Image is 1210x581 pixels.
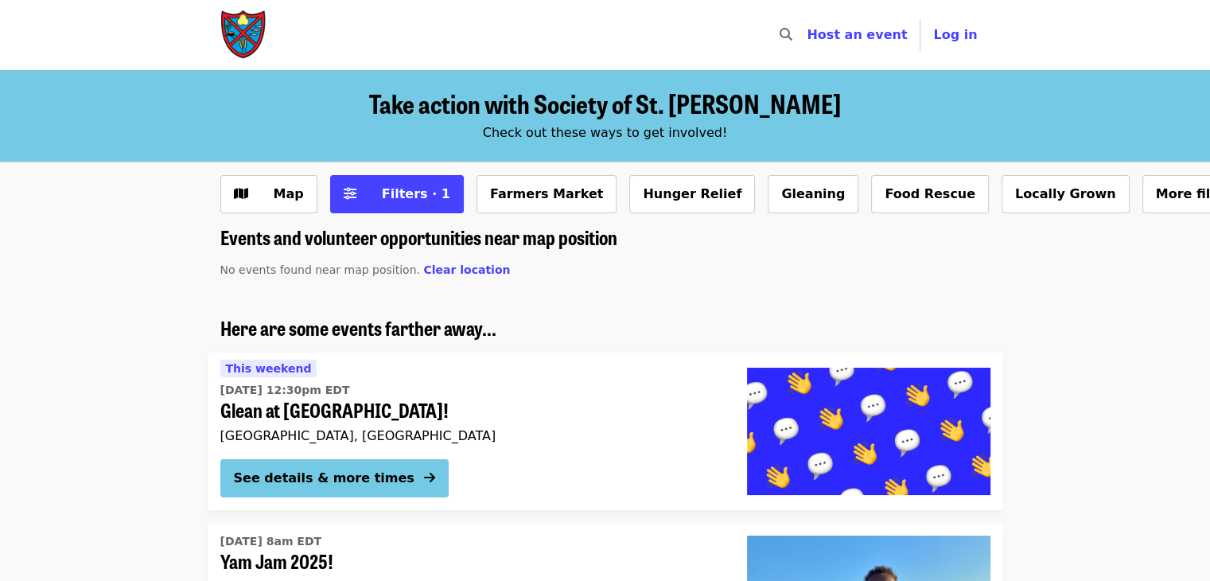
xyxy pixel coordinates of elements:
[423,262,510,279] button: Clear location
[920,19,990,51] button: Log in
[220,175,317,213] button: Show map view
[220,223,617,251] span: Events and volunteer opportunities near map position
[424,470,435,485] i: arrow-right icon
[802,16,815,54] input: Search
[208,353,1003,510] a: See details for "Glean at Lynchburg Community Market!"
[220,459,449,497] button: See details & more times
[274,186,304,201] span: Map
[220,533,322,550] time: [DATE] 8am EDT
[423,263,510,276] span: Clear location
[220,382,350,399] time: [DATE] 12:30pm EDT
[871,175,989,213] button: Food Rescue
[330,175,464,213] button: Filters (1 selected)
[220,550,722,573] span: Yam Jam 2025!
[477,175,617,213] button: Farmers Market
[807,27,907,42] a: Host an event
[226,362,312,375] span: This weekend
[747,368,990,495] img: Glean at Lynchburg Community Market! organized by Society of St. Andrew
[234,469,414,488] div: See details & more times
[768,175,858,213] button: Gleaning
[382,186,450,201] span: Filters · 1
[344,186,356,201] i: sliders-h icon
[629,175,755,213] button: Hunger Relief
[220,428,722,443] div: [GEOGRAPHIC_DATA], [GEOGRAPHIC_DATA]
[220,10,268,60] img: Society of St. Andrew - Home
[220,123,990,142] div: Check out these ways to get involved!
[369,84,841,122] span: Take action with Society of St. [PERSON_NAME]
[220,263,420,276] span: No events found near map position.
[234,186,248,201] i: map icon
[1002,175,1130,213] button: Locally Grown
[780,27,792,42] i: search icon
[220,314,496,341] span: Here are some events farther away...
[220,399,722,422] span: Glean at [GEOGRAPHIC_DATA]!
[933,27,977,42] span: Log in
